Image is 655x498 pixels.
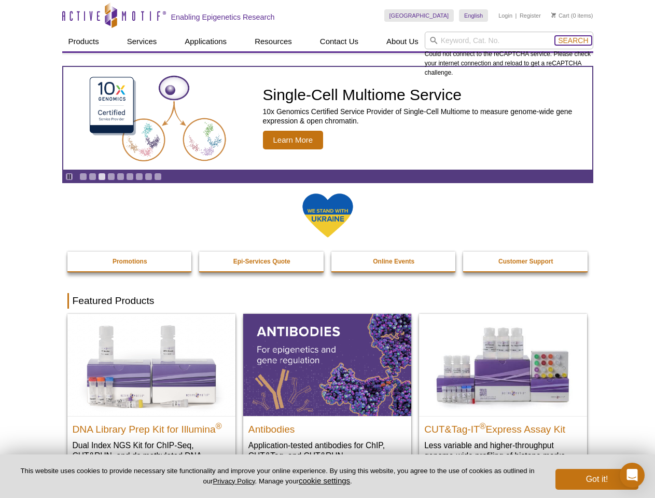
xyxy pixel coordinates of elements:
a: Go to slide 7 [135,173,143,181]
a: [GEOGRAPHIC_DATA] [384,9,454,22]
button: Search [555,36,591,45]
a: Promotions [67,252,193,271]
a: Go to slide 2 [89,173,96,181]
a: Toggle autoplay [65,173,73,181]
h2: Featured Products [67,293,588,309]
sup: ® [480,421,486,430]
button: Got it! [555,469,638,490]
a: CUT&Tag-IT® Express Assay Kit CUT&Tag-IT®Express Assay Kit Less variable and higher-throughput ge... [419,314,587,471]
p: This website uses cookies to provide necessary site functionality and improve your online experie... [17,466,538,486]
a: Login [498,12,512,19]
span: Learn More [263,131,324,149]
a: Cart [551,12,569,19]
h2: DNA Library Prep Kit for Illumina [73,419,230,435]
p: Dual Index NGS Kit for ChIP-Seq, CUT&RUN, and ds methylated DNA assays. [73,440,230,472]
div: Could not connect to the reCAPTCHA service. Please check your internet connection and reload to g... [425,32,593,77]
img: Your Cart [551,12,556,18]
strong: Online Events [373,258,414,265]
a: Customer Support [463,252,589,271]
li: (0 items) [551,9,593,22]
h2: Single-Cell Multiome Service [263,87,587,103]
a: Applications [178,32,233,51]
h2: CUT&Tag-IT Express Assay Kit [424,419,582,435]
div: Open Intercom Messenger [620,463,645,488]
span: Search [558,36,588,45]
strong: Customer Support [498,258,553,265]
input: Keyword, Cat. No. [425,32,593,49]
li: | [515,9,517,22]
a: Go to slide 5 [117,173,124,181]
img: CUT&Tag-IT® Express Assay Kit [419,314,587,416]
a: Resources [248,32,298,51]
a: Products [62,32,105,51]
img: All Antibodies [243,314,411,416]
sup: ® [216,421,222,430]
a: Contact Us [314,32,365,51]
a: Online Events [331,252,457,271]
a: Go to slide 1 [79,173,87,181]
p: Application-tested antibodies for ChIP, CUT&Tag, and CUT&RUN. [248,440,406,461]
img: Single-Cell Multiome Service [80,71,235,166]
a: Go to slide 3 [98,173,106,181]
h2: Enabling Epigenetics Research [171,12,275,22]
a: Epi-Services Quote [199,252,325,271]
p: 10x Genomics Certified Service Provider of Single-Cell Multiome to measure genome-wide gene expre... [263,107,587,126]
a: Go to slide 9 [154,173,162,181]
a: Go to slide 6 [126,173,134,181]
a: All Antibodies Antibodies Application-tested antibodies for ChIP, CUT&Tag, and CUT&RUN. [243,314,411,471]
h2: Antibodies [248,419,406,435]
a: DNA Library Prep Kit for Illumina DNA Library Prep Kit for Illumina® Dual Index NGS Kit for ChIP-... [67,314,235,481]
img: We Stand With Ukraine [302,192,354,239]
a: About Us [380,32,425,51]
article: Single-Cell Multiome Service [63,67,592,170]
a: Register [520,12,541,19]
a: Go to slide 8 [145,173,152,181]
strong: Promotions [113,258,147,265]
strong: Epi-Services Quote [233,258,290,265]
a: Go to slide 4 [107,173,115,181]
button: cookie settings [299,476,350,485]
a: English [459,9,488,22]
img: DNA Library Prep Kit for Illumina [67,314,235,416]
a: Privacy Policy [213,477,255,485]
a: Services [121,32,163,51]
a: Single-Cell Multiome Service Single-Cell Multiome Service 10x Genomics Certified Service Provider... [63,67,592,170]
p: Less variable and higher-throughput genome-wide profiling of histone marks​. [424,440,582,461]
